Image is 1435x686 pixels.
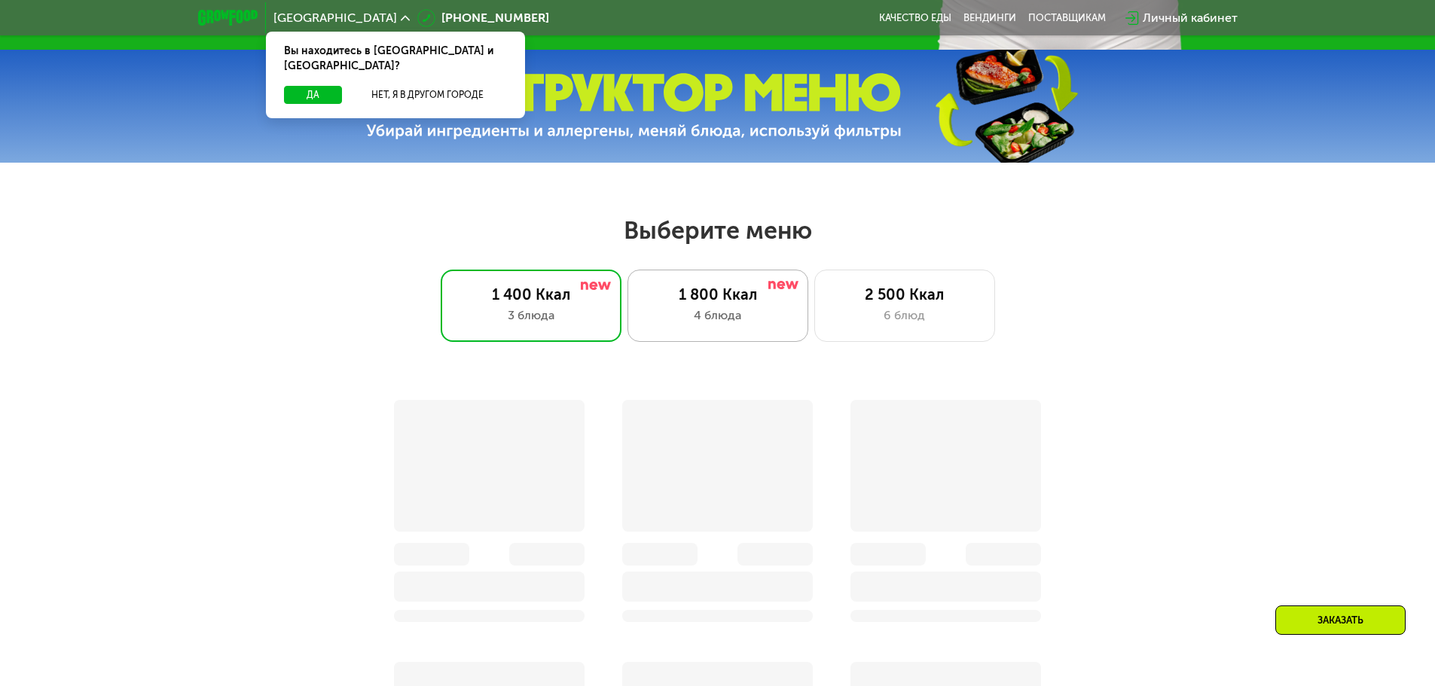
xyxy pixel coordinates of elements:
div: Личный кабинет [1143,9,1238,27]
div: Заказать [1275,605,1406,635]
a: Вендинги [963,12,1016,24]
div: Вы находитесь в [GEOGRAPHIC_DATA] и [GEOGRAPHIC_DATA]? [266,32,525,86]
span: [GEOGRAPHIC_DATA] [273,12,397,24]
div: 6 блюд [830,306,979,325]
a: Качество еды [879,12,951,24]
button: Да [284,86,342,104]
div: поставщикам [1028,12,1106,24]
div: 4 блюда [643,306,792,325]
div: 1 800 Ккал [643,285,792,303]
div: 3 блюда [456,306,606,325]
h2: Выберите меню [48,215,1387,245]
div: 1 400 Ккал [456,285,606,303]
div: 2 500 Ккал [830,285,979,303]
button: Нет, я в другом городе [348,86,507,104]
a: [PHONE_NUMBER] [417,9,549,27]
